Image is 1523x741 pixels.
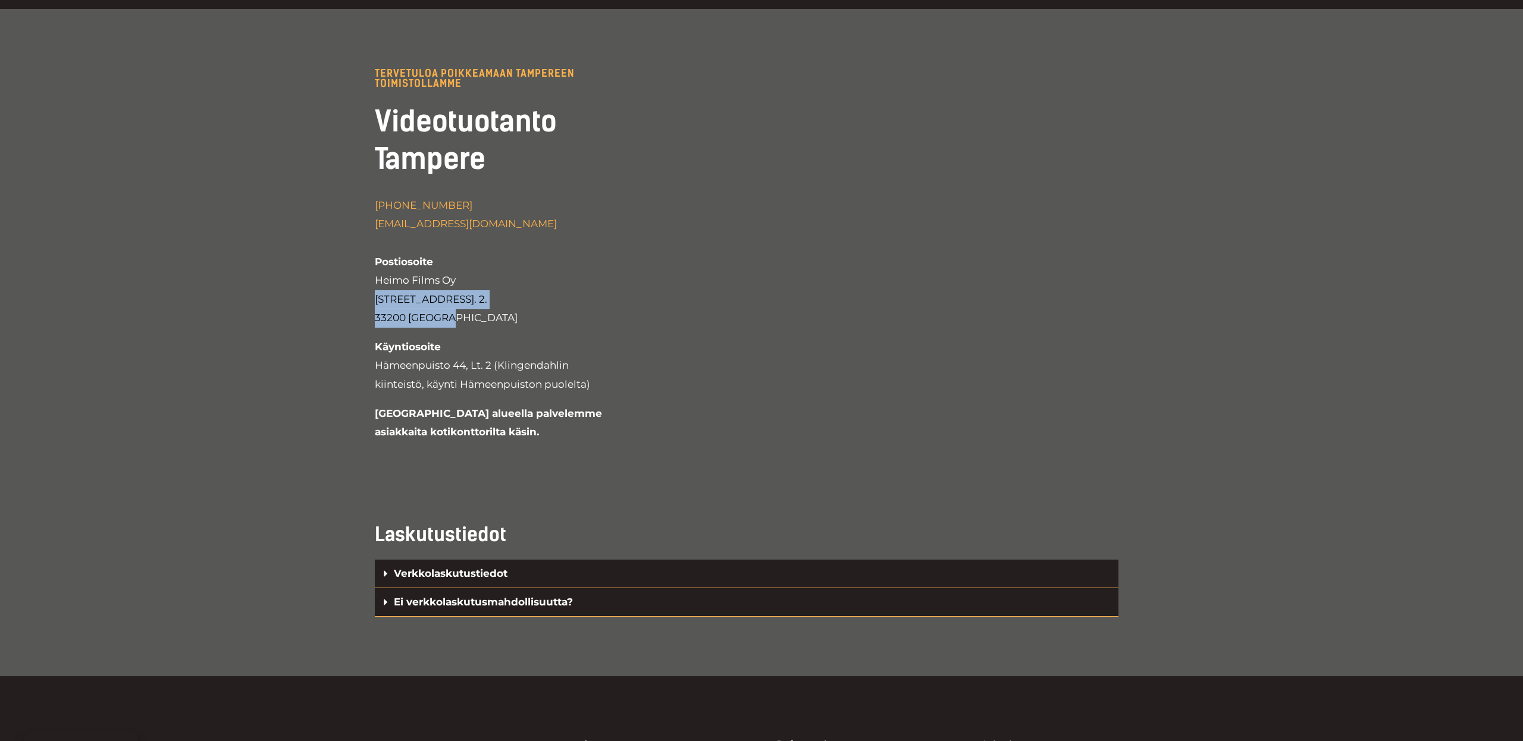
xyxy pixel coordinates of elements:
a: [PHONE_NUMBER] [375,199,472,211]
a: Verkkolaskutustiedot [394,567,507,579]
p: Hämeenpuisto 44, Lt. 2 (Klingendahlin kiinteistö, käynti Hämeenpuiston puolelta) [375,338,603,394]
iframe: Heimo FIlms Oy [615,68,1148,336]
strong: Käyntiosoite [375,341,441,353]
h3: Laskutustiedot [375,522,1118,548]
div: Verkkolaskutustiedot [375,560,1118,588]
span: [STREET_ADDRESS]. 2. [375,293,487,305]
h2: Videotuotanto Tampere [375,103,603,177]
span: Heimo Films Oy [375,256,456,287]
a: Ei verkkolaskutusmahdollisuutta? [394,596,573,608]
a: [EMAIL_ADDRESS][DOMAIN_NAME] [375,218,557,230]
strong: Postiosoite [375,256,433,268]
span: 33200 [GEOGRAPHIC_DATA] [375,312,518,324]
div: Ei verkkolaskutusmahdollisuutta? [375,588,1118,617]
strong: [GEOGRAPHIC_DATA] alueella palvelemme asiakkaita kotikonttorilta käsin. [375,407,602,438]
p: Tervetuloa poikkeamaan TAMPEREEN TOIMISTOLLAMME [375,68,603,89]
